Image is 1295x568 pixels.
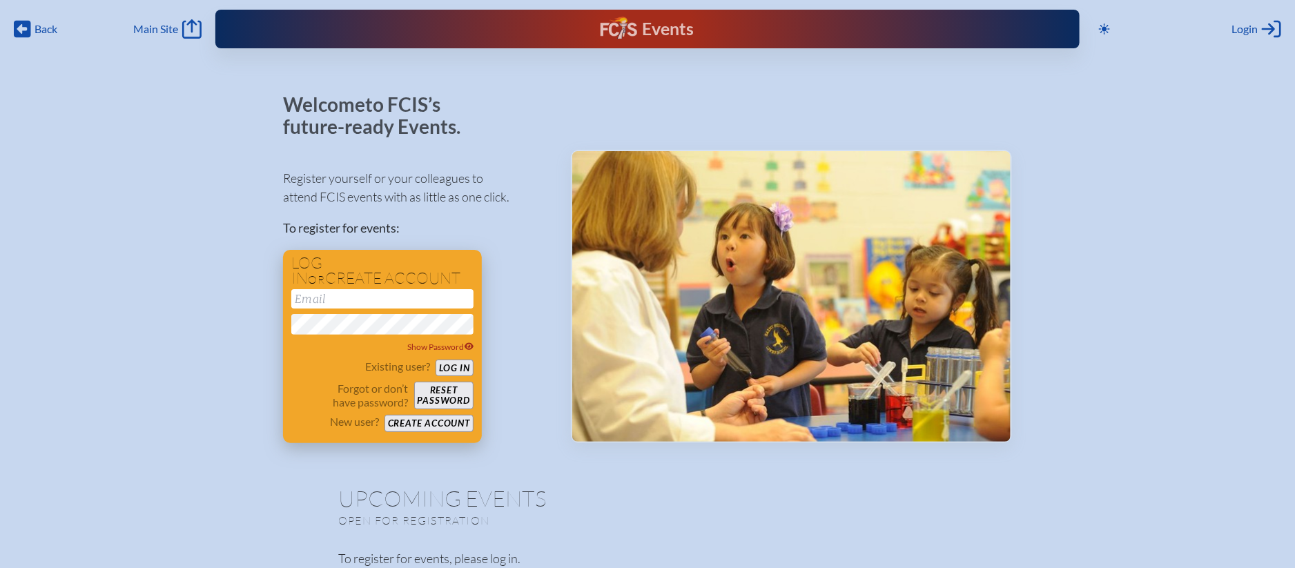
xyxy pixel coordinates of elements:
button: Create account [384,415,474,432]
span: Show Password [408,342,474,352]
h1: Log in create account [291,255,474,286]
span: Login [1232,22,1258,36]
span: Back [35,22,57,36]
div: FCIS Events — Future ready [454,17,841,41]
p: Open for registration [338,513,703,527]
button: Resetpassword [414,382,474,409]
span: or [308,273,325,286]
p: New user? [330,415,379,429]
p: Welcome to FCIS’s future-ready Events. [283,94,476,137]
span: Main Site [133,22,178,36]
img: Events [572,151,1011,442]
button: Log in [436,360,474,377]
h1: Upcoming Events [338,487,957,509]
p: Register yourself or your colleagues to attend FCIS events with as little as one click. [283,169,549,206]
p: Existing user? [365,360,430,373]
p: To register for events: [283,219,549,237]
a: Main Site [133,19,201,39]
input: Email [291,289,474,309]
p: Forgot or don’t have password? [291,382,409,409]
p: To register for events, please log in. [338,549,957,568]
